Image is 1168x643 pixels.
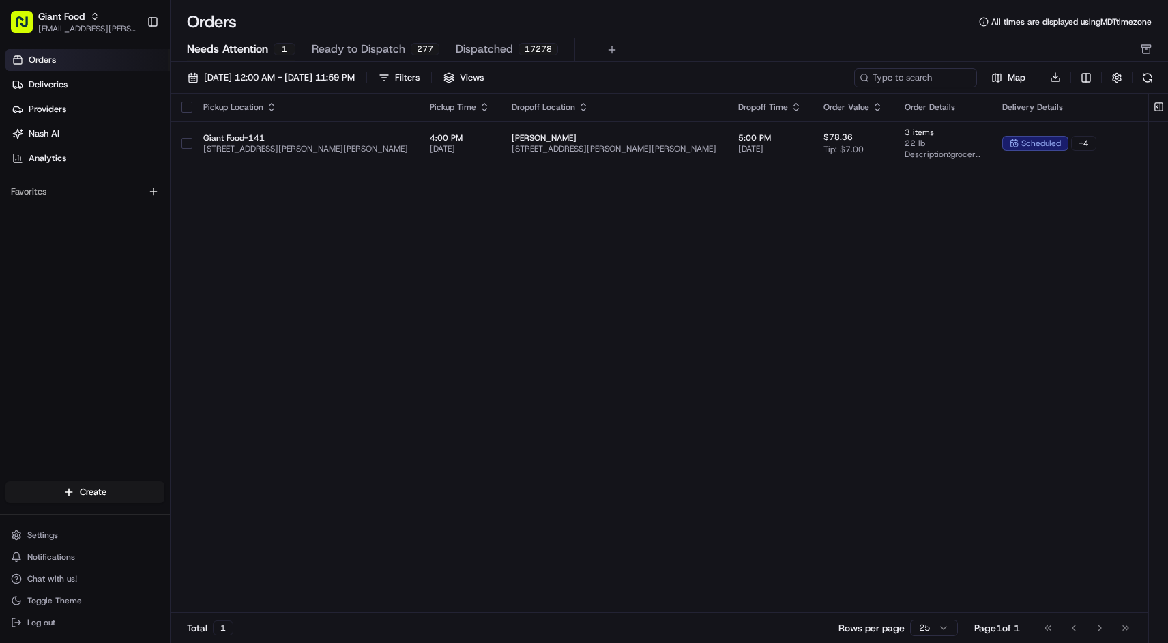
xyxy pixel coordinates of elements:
button: Map [982,70,1034,86]
span: Analytics [29,152,66,165]
h1: Orders [187,11,237,33]
span: scheduled [1021,138,1061,149]
span: Dispatched [456,41,513,57]
div: Pickup Time [430,102,490,113]
button: Giant Food [38,10,85,23]
span: Create [80,486,106,498]
span: All times are displayed using MDT timezone [991,16,1152,27]
span: Orders [29,54,56,66]
a: Providers [5,98,170,120]
div: Delivery Details [1002,102,1166,113]
span: [PERSON_NAME] [512,132,716,143]
span: Map [1008,72,1025,84]
div: Dropoff Location [512,102,716,113]
span: 22 lb [905,138,980,149]
button: Views [437,68,490,87]
span: Settings [27,530,58,541]
span: $78.36 [823,132,853,143]
div: Total [187,620,233,635]
div: Favorites [5,181,164,203]
a: Deliveries [5,74,170,96]
span: Views [460,72,484,84]
div: Filters [395,72,420,84]
span: Providers [29,103,66,115]
button: [EMAIL_ADDRESS][PERSON_NAME][DOMAIN_NAME] [38,23,136,34]
button: Giant Food[EMAIL_ADDRESS][PERSON_NAME][DOMAIN_NAME] [5,5,141,38]
span: 4:00 PM [430,132,490,143]
button: Filters [373,68,426,87]
span: Needs Attention [187,41,268,57]
span: Ready to Dispatch [312,41,405,57]
div: Page 1 of 1 [974,621,1020,635]
span: [DATE] [738,143,802,154]
input: Type to search [854,68,977,87]
span: [STREET_ADDRESS][PERSON_NAME][PERSON_NAME] [203,143,408,154]
div: Order Details [905,102,980,113]
span: Nash AI [29,128,59,140]
button: Refresh [1138,68,1157,87]
button: Notifications [5,547,164,567]
div: 1 [274,43,295,55]
div: 17278 [519,43,558,55]
div: Order Value [823,102,883,113]
button: Create [5,481,164,503]
p: Rows per page [838,621,905,635]
a: Analytics [5,147,170,169]
span: Tip: $7.00 [823,144,864,155]
span: [STREET_ADDRESS][PERSON_NAME][PERSON_NAME] [512,143,716,154]
span: Notifications [27,552,75,562]
span: Log out [27,617,55,628]
div: 1 [213,620,233,635]
span: Chat with us! [27,573,77,584]
button: [DATE] 12:00 AM - [DATE] 11:59 PM [181,68,361,87]
div: Pickup Location [203,102,408,113]
a: Orders [5,49,170,71]
span: Toggle Theme [27,595,82,606]
span: [DATE] [430,143,490,154]
span: 3 items [905,127,980,138]
span: Deliveries [29,78,68,91]
span: Giant Food-141 [203,132,408,143]
span: Description: grocery bags [905,149,980,160]
button: Chat with us! [5,569,164,588]
div: + 4 [1071,136,1096,151]
span: 5:00 PM [738,132,802,143]
button: Settings [5,526,164,545]
div: Dropoff Time [738,102,802,113]
button: Log out [5,613,164,632]
button: Toggle Theme [5,591,164,610]
span: [DATE] 12:00 AM - [DATE] 11:59 PM [204,72,355,84]
a: Nash AI [5,123,170,145]
div: 277 [411,43,439,55]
